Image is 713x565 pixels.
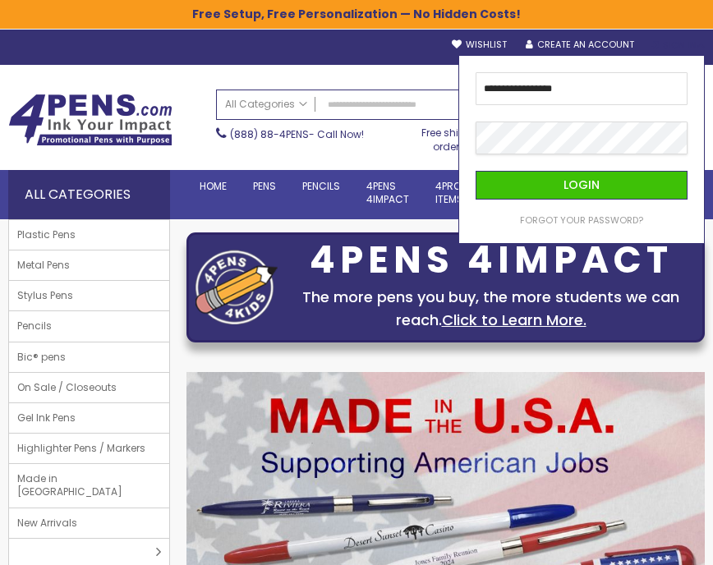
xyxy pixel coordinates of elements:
[9,250,169,280] a: Metal Pens
[421,120,527,153] div: Free shipping on pen orders over $199
[520,214,643,227] a: Forgot Your Password?
[8,170,170,219] div: All Categories
[9,508,85,538] span: New Arrivals
[422,170,522,216] a: 4PROMOTIONALITEMS
[230,127,364,141] span: - Call Now!
[302,179,340,193] span: Pencils
[225,98,307,111] span: All Categories
[9,508,169,538] a: New Arrivals
[286,286,696,332] div: The more pens you buy, the more students we can reach.
[253,179,276,193] span: Pens
[9,311,60,341] span: Pencils
[217,90,315,117] a: All Categories
[9,342,169,372] a: Bic® pens
[286,243,696,278] div: 4PENS 4IMPACT
[9,434,169,463] a: Highlighter Pens / Markers
[435,179,509,206] span: 4PROMOTIONAL ITEMS
[651,39,705,52] div: Sign In
[9,250,78,280] span: Metal Pens
[200,179,227,193] span: Home
[9,281,81,310] span: Stylus Pens
[526,39,634,51] a: Create an Account
[195,250,278,324] img: four_pen_logo.png
[442,310,586,330] a: Click to Learn More.
[9,281,169,310] a: Stylus Pens
[240,170,289,203] a: Pens
[9,434,154,463] span: Highlighter Pens / Markers
[9,403,169,433] a: Gel Ink Pens
[9,220,169,250] a: Plastic Pens
[9,311,169,341] a: Pencils
[9,220,84,250] span: Plastic Pens
[8,94,172,146] img: 4Pens Custom Pens and Promotional Products
[452,39,507,51] a: Wishlist
[186,170,240,203] a: Home
[9,403,84,433] span: Gel Ink Pens
[9,464,169,507] a: Made in [GEOGRAPHIC_DATA]
[563,177,600,193] span: Login
[289,170,353,203] a: Pencils
[577,521,713,565] iframe: Google Customer Reviews
[9,373,169,402] a: On Sale / Closeouts
[366,179,409,206] span: 4Pens 4impact
[476,171,688,200] button: Login
[9,373,125,402] span: On Sale / Closeouts
[353,170,422,216] a: 4Pens4impact
[9,342,74,372] span: Bic® pens
[230,127,309,141] a: (888) 88-4PENS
